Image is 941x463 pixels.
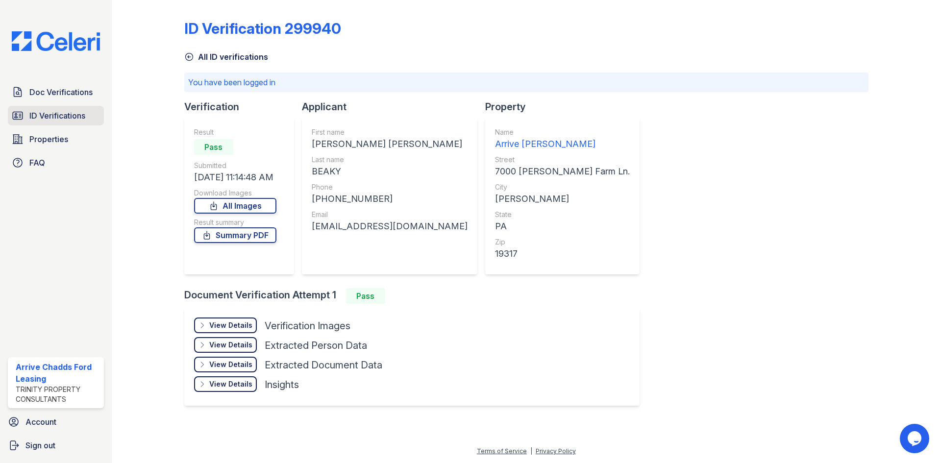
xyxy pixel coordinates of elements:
div: Result [194,127,276,137]
div: View Details [209,340,252,350]
div: 7000 [PERSON_NAME] Farm Ln. [495,165,630,178]
div: Extracted Document Data [265,358,382,372]
a: Privacy Policy [536,447,576,455]
a: Terms of Service [477,447,527,455]
div: Extracted Person Data [265,339,367,352]
div: Pass [194,139,233,155]
div: View Details [209,379,252,389]
div: View Details [209,360,252,369]
div: Name [495,127,630,137]
a: Account [4,412,108,432]
a: Summary PDF [194,227,276,243]
a: All ID verifications [184,51,268,63]
iframe: chat widget [900,424,931,453]
div: Result summary [194,218,276,227]
div: Download Images [194,188,276,198]
div: [PERSON_NAME] [495,192,630,206]
div: Document Verification Attempt 1 [184,288,647,304]
span: FAQ [29,157,45,169]
div: Applicant [302,100,485,114]
span: Account [25,416,56,428]
div: Street [495,155,630,165]
span: ID Verifications [29,110,85,122]
div: Verification Images [265,319,350,333]
a: Name Arrive [PERSON_NAME] [495,127,630,151]
div: [DATE] 11:14:48 AM [194,171,276,184]
div: Arrive Chadds Ford Leasing [16,361,100,385]
a: All Images [194,198,276,214]
div: City [495,182,630,192]
div: Property [485,100,647,114]
div: [PERSON_NAME] [PERSON_NAME] [312,137,468,151]
div: Trinity Property Consultants [16,385,100,404]
div: Arrive [PERSON_NAME] [495,137,630,151]
div: ID Verification 299940 [184,20,341,37]
div: Insights [265,378,299,391]
div: Last name [312,155,468,165]
div: Verification [184,100,302,114]
div: PA [495,219,630,233]
a: Properties [8,129,104,149]
a: ID Verifications [8,106,104,125]
div: BEAKY [312,165,468,178]
div: Pass [346,288,385,304]
div: View Details [209,320,252,330]
span: Sign out [25,439,55,451]
div: [EMAIL_ADDRESS][DOMAIN_NAME] [312,219,468,233]
div: Submitted [194,161,276,171]
div: Email [312,210,468,219]
p: You have been logged in [188,76,865,88]
span: Properties [29,133,68,145]
div: Zip [495,237,630,247]
a: Sign out [4,436,108,455]
span: Doc Verifications [29,86,93,98]
div: [PHONE_NUMBER] [312,192,468,206]
div: | [530,447,532,455]
div: State [495,210,630,219]
div: 19317 [495,247,630,261]
a: Doc Verifications [8,82,104,102]
div: Phone [312,182,468,192]
a: FAQ [8,153,104,172]
img: CE_Logo_Blue-a8612792a0a2168367f1c8372b55b34899dd931a85d93a1a3d3e32e68fde9ad4.png [4,31,108,51]
div: First name [312,127,468,137]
